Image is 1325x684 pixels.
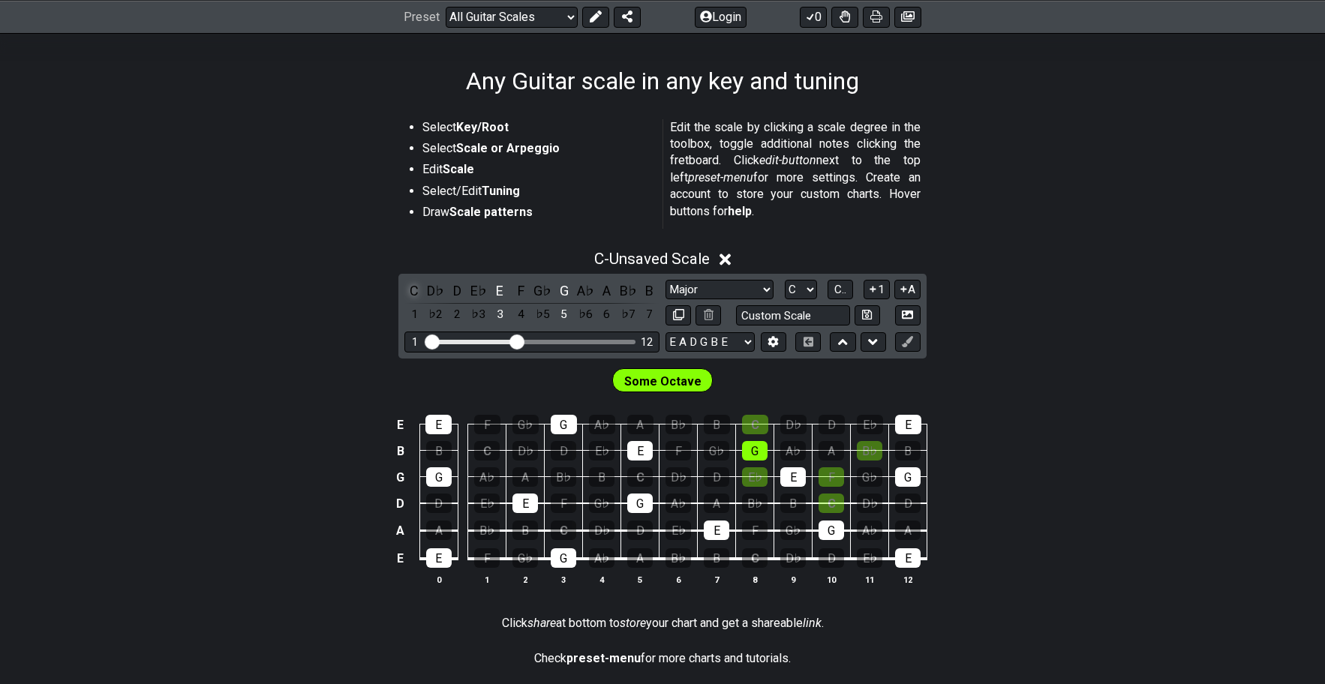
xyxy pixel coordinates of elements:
[627,467,653,487] div: C
[895,548,921,568] div: E
[482,184,520,198] strong: Tuning
[621,571,659,587] th: 5
[666,548,691,568] div: B♭
[551,415,577,434] div: G
[545,571,583,587] th: 3
[533,280,552,301] div: toggle pitch class
[447,304,467,325] div: toggle scale degree
[404,280,424,301] div: toggle pitch class
[426,493,452,513] div: D
[468,571,506,587] th: 1
[469,280,488,301] div: toggle pitch class
[895,415,921,434] div: E
[474,493,500,513] div: E♭
[512,548,538,568] div: G♭
[426,520,452,540] div: A
[422,119,652,140] li: Select
[527,616,556,630] em: share
[589,467,614,487] div: B
[502,615,824,631] p: Click at bottom to your chart and get a shareable .
[666,441,691,460] div: F
[597,280,617,301] div: toggle pitch class
[742,520,768,540] div: F
[851,571,889,587] th: 11
[474,415,500,434] div: F
[666,520,691,540] div: E♭
[698,571,736,587] th: 7
[666,332,755,352] select: Tuning
[422,161,652,182] li: Edit
[780,415,807,434] div: D♭
[819,467,844,487] div: F
[742,441,768,460] div: G
[512,280,531,301] div: toggle pitch class
[627,441,653,460] div: E
[551,520,576,540] div: C
[422,183,652,204] li: Select/Edit
[800,6,827,27] button: 0
[392,464,410,490] td: G
[422,140,652,161] li: Select
[895,520,921,540] div: A
[834,283,846,296] span: C..
[620,616,646,630] em: store
[426,304,446,325] div: toggle scale degree
[889,571,927,587] th: 12
[422,204,652,225] li: Draw
[589,415,615,434] div: A♭
[426,280,446,301] div: toggle pitch class
[624,370,702,392] span: First enable full edit mode to edit
[857,493,882,513] div: D♭
[819,441,844,460] div: A
[780,493,806,513] div: B
[589,493,614,513] div: G♭
[857,415,883,434] div: E♭
[736,571,774,587] th: 8
[857,441,882,460] div: B♭
[412,336,418,349] div: 1
[857,467,882,487] div: G♭
[426,467,452,487] div: G
[392,438,410,464] td: B
[803,616,822,630] em: link
[704,441,729,460] div: G♭
[640,280,659,301] div: toggle pitch class
[551,467,576,487] div: B♭
[474,520,500,540] div: B♭
[512,520,538,540] div: B
[589,548,614,568] div: A♭
[780,441,806,460] div: A♭
[742,415,768,434] div: C
[404,10,440,24] span: Preset
[659,571,698,587] th: 6
[895,493,921,513] div: D
[857,520,882,540] div: A♭
[533,304,552,325] div: toggle scale degree
[855,305,880,325] button: Store user defined scale
[704,548,729,568] div: B
[819,415,845,434] div: D
[728,204,752,218] strong: help
[670,119,921,220] p: Edit the scale by clicking a scale degree in the toolbox, toggle additional notes clicking the fr...
[594,250,710,268] span: C - Unsaved Scale
[512,415,539,434] div: G♭
[426,548,452,568] div: E
[627,520,653,540] div: D
[469,304,488,325] div: toggle scale degree
[456,141,560,155] strong: Scale or Arpeggio
[392,412,410,438] td: E
[443,162,474,176] strong: Scale
[512,304,531,325] div: toggle scale degree
[666,493,691,513] div: A♭
[895,305,921,325] button: Create Image
[819,548,844,568] div: D
[392,490,410,517] td: D
[589,441,614,460] div: E♭
[490,280,509,301] div: toggle pitch class
[780,467,806,487] div: E
[819,520,844,540] div: G
[474,467,500,487] div: A♭
[419,571,458,587] th: 0
[857,548,882,568] div: E♭
[490,304,509,325] div: toggle scale degree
